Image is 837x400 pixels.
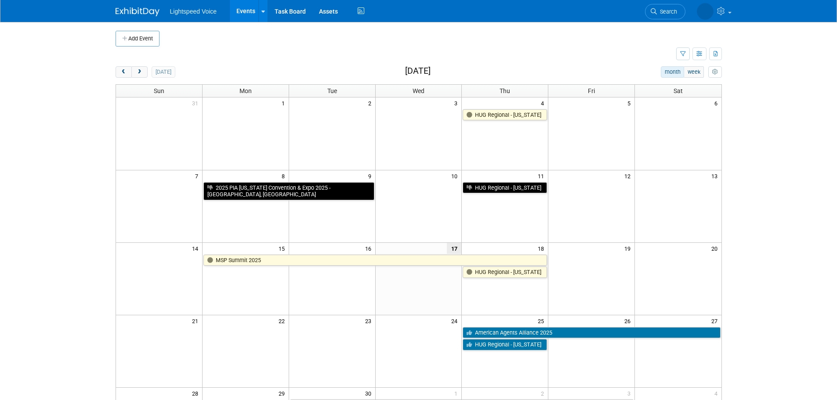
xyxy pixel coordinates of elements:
[537,170,548,181] span: 11
[627,388,634,399] span: 3
[453,388,461,399] span: 1
[623,315,634,326] span: 26
[278,243,289,254] span: 15
[463,339,547,350] a: HUG Regional - [US_STATE]
[710,170,721,181] span: 13
[203,255,547,266] a: MSP Summit 2025
[278,388,289,399] span: 29
[447,243,461,254] span: 17
[194,170,202,181] span: 7
[540,97,548,108] span: 4
[500,87,510,94] span: Thu
[281,97,289,108] span: 1
[623,243,634,254] span: 19
[116,7,159,16] img: ExhibitDay
[239,87,252,94] span: Mon
[463,109,547,121] a: HUG Regional - [US_STATE]
[154,87,164,94] span: Sun
[712,69,718,75] i: Personalize Calendar
[684,66,704,78] button: week
[463,182,547,194] a: HUG Regional - [US_STATE]
[602,4,642,19] a: Search
[327,87,337,94] span: Tue
[364,243,375,254] span: 16
[654,5,714,14] img: Alexis Snowbarger
[537,243,548,254] span: 18
[405,66,431,76] h2: [DATE]
[588,87,595,94] span: Fri
[623,170,634,181] span: 12
[116,66,132,78] button: prev
[364,388,375,399] span: 30
[453,97,461,108] span: 3
[191,97,202,108] span: 31
[364,315,375,326] span: 23
[131,66,148,78] button: next
[708,66,721,78] button: myCustomButton
[540,388,548,399] span: 2
[710,243,721,254] span: 20
[191,243,202,254] span: 14
[116,31,159,47] button: Add Event
[614,8,634,15] span: Search
[463,327,720,339] a: American Agents Alliance 2025
[537,315,548,326] span: 25
[367,97,375,108] span: 2
[413,87,424,94] span: Wed
[170,8,217,15] span: Lightspeed Voice
[450,170,461,181] span: 10
[627,97,634,108] span: 5
[191,388,202,399] span: 28
[450,315,461,326] span: 24
[674,87,683,94] span: Sat
[191,315,202,326] span: 21
[281,170,289,181] span: 8
[714,97,721,108] span: 6
[278,315,289,326] span: 22
[463,267,547,278] a: HUG Regional - [US_STATE]
[152,66,175,78] button: [DATE]
[714,388,721,399] span: 4
[661,66,684,78] button: month
[367,170,375,181] span: 9
[710,315,721,326] span: 27
[203,182,374,200] a: 2025 PIA [US_STATE] Convention & Expo 2025 - [GEOGRAPHIC_DATA], [GEOGRAPHIC_DATA]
